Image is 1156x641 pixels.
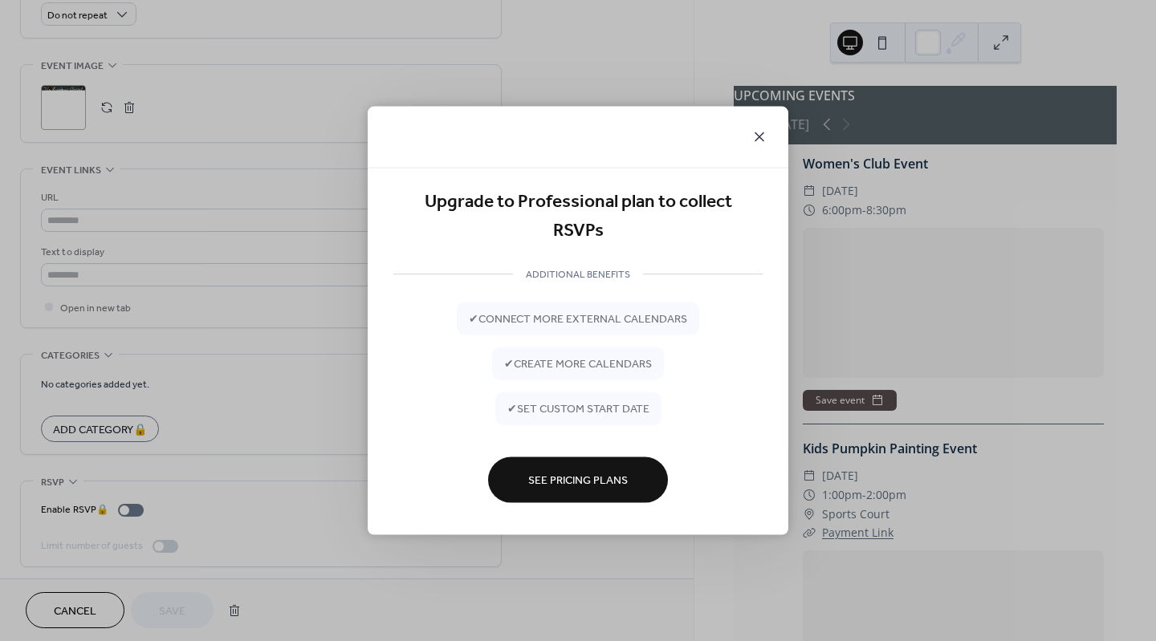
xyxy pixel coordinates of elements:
[469,311,687,328] span: ✔ connect more external calendars
[528,473,628,489] span: See Pricing Plans
[393,187,763,245] div: Upgrade to Professional plan to collect RSVPs
[513,266,643,283] span: ADDITIONAL BENEFITS
[488,457,668,503] button: See Pricing Plans
[504,356,652,373] span: ✔ create more calendars
[507,401,649,418] span: ✔ set custom start date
